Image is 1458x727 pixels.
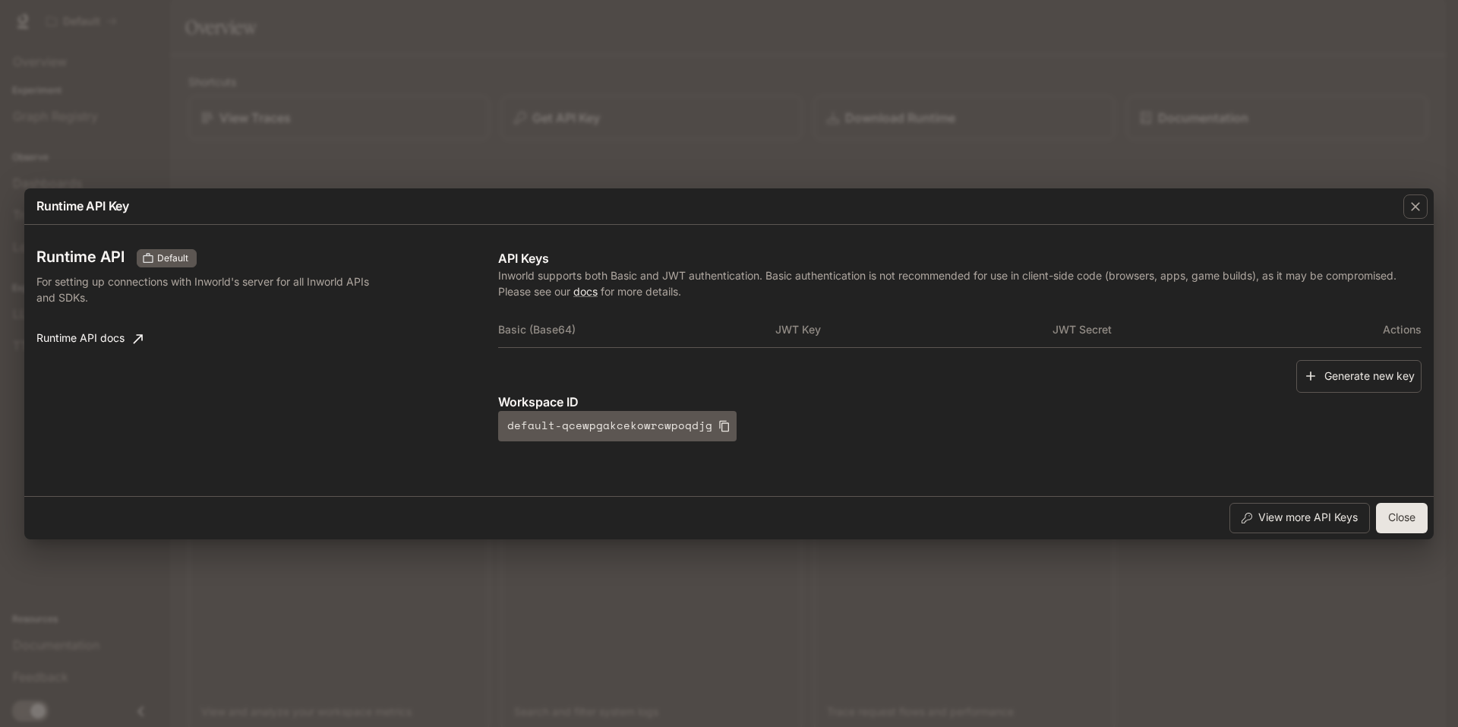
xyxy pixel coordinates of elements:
p: Workspace ID [498,393,1422,411]
th: Basic (Base64) [498,311,775,348]
span: Default [151,251,194,265]
th: JWT Secret [1052,311,1330,348]
p: Inworld supports both Basic and JWT authentication. Basic authentication is not recommended for u... [498,267,1422,299]
a: docs [573,285,598,298]
button: Close [1376,503,1428,533]
p: For setting up connections with Inworld's server for all Inworld APIs and SDKs. [36,273,374,305]
p: API Keys [498,249,1422,267]
a: Runtime API docs [30,324,149,354]
p: Runtime API Key [36,197,129,215]
button: default-qcewpgakcekowrcwpoqdjg [498,411,737,441]
th: JWT Key [775,311,1052,348]
div: These keys will apply to your current workspace only [137,249,197,267]
th: Actions [1329,311,1422,348]
button: View more API Keys [1229,503,1370,533]
h3: Runtime API [36,249,125,264]
button: Generate new key [1296,360,1422,393]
